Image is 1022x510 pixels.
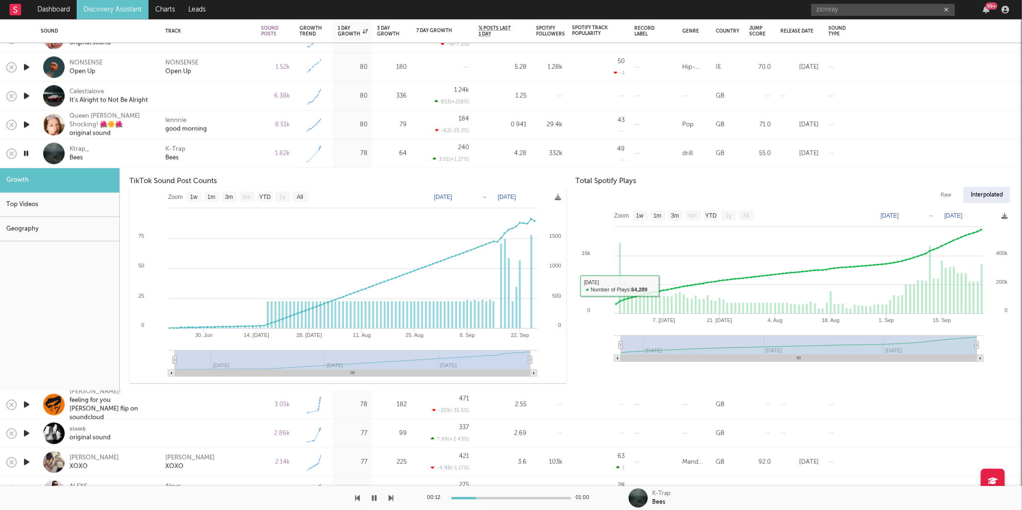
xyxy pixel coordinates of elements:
div: Release Date [781,28,814,34]
div: Dance [682,485,701,497]
text: 0 [141,323,144,328]
div: 99 + [986,2,998,10]
a: Bees [165,153,179,162]
text: 11. Aug [353,333,371,338]
div: 1.86k [536,485,563,497]
a: [PERSON_NAME]XOXO [69,453,119,471]
div: GB [716,33,724,44]
div: 1.52k [261,61,290,73]
div: 78 [338,148,367,159]
text: 4. Aug [768,318,782,324]
div: GB [716,456,724,468]
div: 4.72 [479,485,527,497]
text: 3m [225,194,233,200]
text: 0 [1005,308,1008,313]
text: 200k [996,279,1008,285]
div: Ktrap_ [69,145,89,153]
div: -4.98 ( -1.17 % ) [431,465,469,471]
text: All [297,194,303,200]
div: Open Up [69,67,103,76]
text: 30. Jun [195,333,212,338]
div: drill [682,148,693,159]
div: 92.0 [749,456,771,468]
div: -1 [614,70,625,76]
div: 8.51k [261,119,290,130]
text: Zoom [614,212,629,219]
text: 3m [671,212,679,219]
div: It's Alright to Not Be Alright [69,96,148,104]
div: Spotify Followers [536,25,565,37]
div: 80 [338,90,367,102]
div: 50 [618,58,625,65]
div: 71.0 [749,119,771,130]
a: K-Trap [165,145,185,153]
a: ALEYEoriginal sound [69,482,111,499]
text: [DATE] [498,194,516,200]
div: 43 [618,117,625,124]
div: Sound Type [828,25,846,37]
div: Sound Posts [261,25,278,37]
text: YTD [259,194,271,200]
text: 50 [138,263,144,268]
div: -9 ( -7.2 % ) [441,41,469,47]
div: 63 [618,453,625,460]
div: original sound [69,38,119,47]
div: 275 [459,482,469,488]
div: Queen [PERSON_NAME] Shocking! 🌺🌼🌺 [69,112,153,129]
div: GB [716,90,724,102]
a: [PERSON_NAME] [165,453,215,462]
a: lennnie [165,116,186,125]
div: 7.76 [479,33,527,44]
div: original sound [69,129,153,138]
div: Spotify Track Popularity [572,25,610,36]
text: 7. [DATE] [653,318,675,324]
a: 𝖓𝖎𝖆𝖒𝖍original sound [69,425,111,442]
div: Hip-Hop/Rap [682,61,706,73]
div: 64 [377,148,407,159]
text: 15. Sep [933,318,951,324]
text: 1w [190,194,198,200]
div: 0.941 [479,119,527,130]
div: Mandopop [682,456,706,468]
text: 22. Sep [511,333,529,338]
text: 1m [207,194,216,200]
div: 332k [536,148,563,159]
input: Search for artists [811,4,955,16]
div: Pop [682,119,694,130]
div: 70.0 [749,61,771,73]
a: [PERSON_NAME]original sound [69,30,119,47]
div: 𝖓𝖎𝖆𝖒𝖍 [69,425,111,433]
div: 77 [338,428,367,439]
div: GB [716,119,724,130]
div: [DATE] [781,148,819,159]
text: 400k [996,250,1008,256]
div: 78 [338,399,367,410]
div: 1.25 [479,90,527,102]
div: 2.55 [479,399,527,410]
div: [DATE] [781,119,819,130]
div: [DATE] [781,61,819,73]
a: Aleye [165,482,181,491]
div: 99 [377,428,407,439]
div: Growth Trend [299,25,323,37]
div: -62 ( -25.2 % ) [435,127,469,134]
a: NONSENSE [165,58,198,67]
div: 240 [458,145,469,151]
div: 853 ( +218 % ) [435,99,469,105]
text: 8. Sep [459,333,475,338]
div: 73.0 [749,485,771,497]
div: Bees [69,153,89,162]
div: 1.63k [261,485,290,497]
div: 00:12 [427,492,447,504]
text: 1. Sep [879,318,894,324]
div: GB [716,399,724,410]
a: [PERSON_NAME]!feeling for you [PERSON_NAME] flip on soundcloud [69,387,153,422]
a: good morning [165,125,207,133]
div: original sound [69,433,111,442]
text: 21. [DATE] [707,318,732,324]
